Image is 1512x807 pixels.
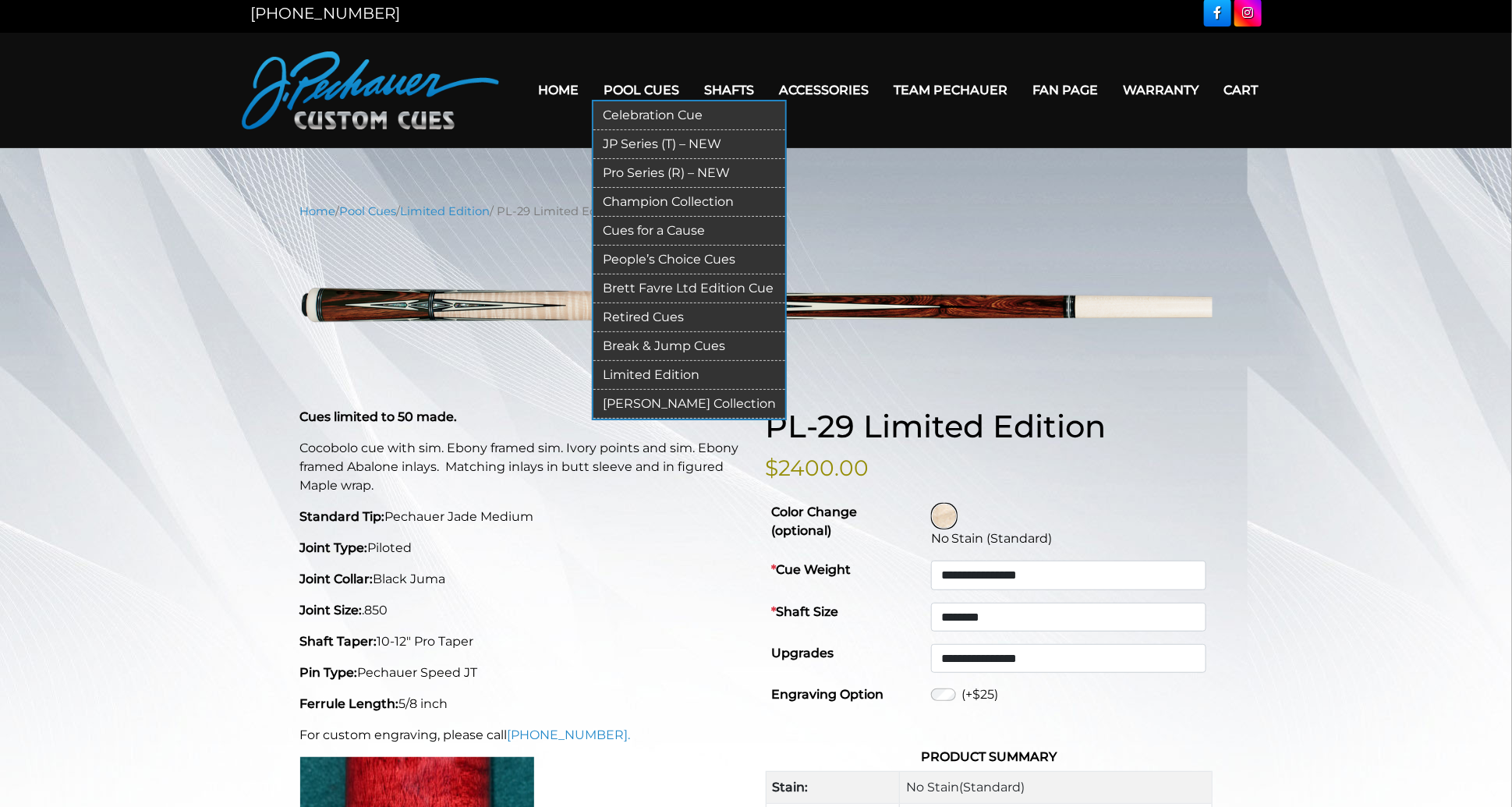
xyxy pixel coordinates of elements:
a: Team Pechauer [882,70,1021,110]
a: People’s Choice Cues [593,246,785,274]
a: Shafts [692,70,767,110]
h1: PL-29 Limited Edition [766,408,1213,445]
strong: Ferrule Length: [300,696,399,711]
a: Warranty [1111,70,1212,110]
strong: Pin Type: [300,665,358,680]
a: Pro Series (R) – NEW [593,159,785,188]
strong: Stain: [773,780,809,795]
a: Pool Cues [340,204,397,218]
p: Cocobolo cue with sim. Ebony framed sim. Ivory points and sim. Ebony framed Abalone inlays. Match... [300,439,747,495]
a: Champion Collection [593,188,785,217]
div: No Stain (Standard) [931,529,1206,548]
bdi: $2400.00 [766,455,869,481]
a: JP Series (T) – NEW [593,130,785,159]
a: Pool Cues [592,70,692,110]
strong: Cue Weight [772,562,852,577]
p: Pechauer Speed JT [300,664,747,682]
img: No Stain [933,504,956,528]
img: Pechauer Custom Cues [242,51,499,129]
p: .850 [300,601,747,620]
a: Cart [1212,70,1271,110]
nav: Breadcrumb [300,203,1213,220]
a: Home [300,204,336,218]
strong: Shaft Taper: [300,634,377,649]
a: Cues for a Cause [593,217,785,246]
a: [PHONE_NUMBER] [251,4,401,23]
p: Black Juma [300,570,747,589]
span: (Standard) [959,780,1025,795]
a: Limited Edition [401,204,490,218]
strong: Standard Tip: [300,509,385,524]
strong: Upgrades [772,646,834,660]
strong: Joint Collar: [300,572,374,586]
td: No Stain [900,771,1212,803]
p: 10-12″ Pro Taper [300,632,747,651]
a: Brett Favre Ltd Edition Cue [593,274,785,303]
label: (+$25) [962,685,999,704]
a: Accessories [767,70,882,110]
p: Piloted [300,539,747,557]
strong: Product Summary [921,749,1057,764]
strong: Joint Type: [300,540,368,555]
strong: Joint Size: [300,603,363,618]
a: [PHONE_NUMBER]. [508,727,631,742]
strong: Engraving Option [772,687,884,702]
strong: Shaft Size [772,604,839,619]
p: 5/8 inch [300,695,747,713]
a: Limited Edition [593,361,785,390]
a: [PERSON_NAME] Collection [593,390,785,419]
p: Pechauer Jade Medium [300,508,747,526]
strong: Cues limited to 50 made. [300,409,458,424]
a: Celebration Cue [593,101,785,130]
a: Home [526,70,592,110]
strong: Color Change (optional) [772,504,858,538]
a: Retired Cues [593,303,785,332]
a: Fan Page [1021,70,1111,110]
a: Break & Jump Cues [593,332,785,361]
p: For custom engraving, please call [300,726,747,745]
